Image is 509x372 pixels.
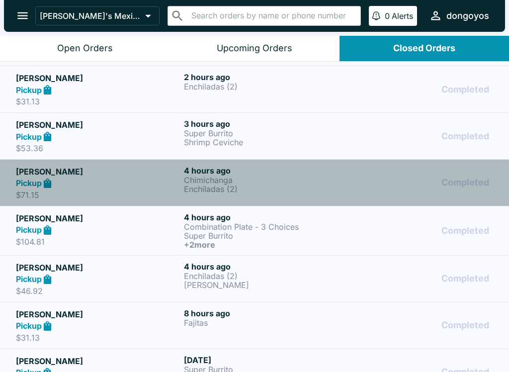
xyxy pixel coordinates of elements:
[184,308,348,318] h6: 8 hours ago
[16,212,180,224] h5: [PERSON_NAME]
[184,166,348,176] h6: 4 hours ago
[16,166,180,178] h5: [PERSON_NAME]
[16,72,180,84] h5: [PERSON_NAME]
[16,190,180,200] p: $71.15
[16,308,180,320] h5: [PERSON_NAME]
[16,96,180,106] p: $31.13
[393,43,455,54] div: Closed Orders
[184,231,348,240] p: Super Burrito
[16,274,42,284] strong: Pickup
[184,176,348,185] p: Chimichanga
[184,129,348,138] p: Super Burrito
[16,85,42,95] strong: Pickup
[184,138,348,147] p: Shrimp Ceviche
[184,82,348,91] p: Enchiladas (2)
[16,321,42,331] strong: Pickup
[184,318,348,327] p: Fajitas
[16,286,180,296] p: $46.92
[16,143,180,153] p: $53.36
[184,262,348,272] h6: 4 hours ago
[425,5,493,26] button: dongoyos
[392,11,413,21] p: Alerts
[16,237,180,247] p: $104.81
[16,333,180,343] p: $31.13
[184,119,348,129] h6: 3 hours ago
[16,355,180,367] h5: [PERSON_NAME]
[217,43,292,54] div: Upcoming Orders
[35,6,160,25] button: [PERSON_NAME]'s Mexican Food
[184,72,348,82] h6: 2 hours ago
[16,262,180,274] h5: [PERSON_NAME]
[188,9,356,23] input: Search orders by name or phone number
[184,185,348,193] p: Enchiladas (2)
[184,240,348,249] h6: + 2 more
[16,132,42,142] strong: Pickup
[40,11,141,21] p: [PERSON_NAME]'s Mexican Food
[16,225,42,235] strong: Pickup
[57,43,113,54] div: Open Orders
[10,3,35,28] button: open drawer
[184,222,348,231] p: Combination Plate - 3 Choices
[446,10,489,22] div: dongoyos
[184,272,348,280] p: Enchiladas (2)
[385,11,390,21] p: 0
[16,178,42,188] strong: Pickup
[16,119,180,131] h5: [PERSON_NAME]
[184,280,348,289] p: [PERSON_NAME]
[184,212,348,222] h6: 4 hours ago
[184,355,348,365] h6: [DATE]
